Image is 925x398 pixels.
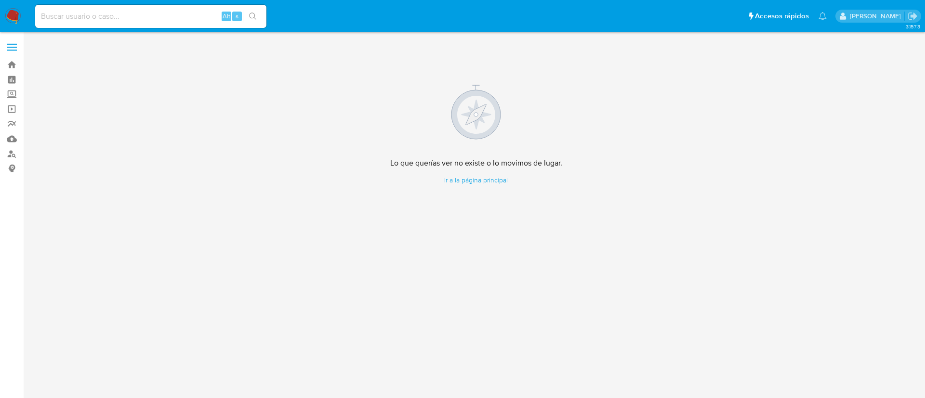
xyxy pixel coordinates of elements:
p: alicia.aldreteperez@mercadolibre.com.mx [850,12,904,21]
h4: Lo que querías ver no existe o lo movimos de lugar. [390,158,562,168]
a: Salir [908,11,918,21]
span: Accesos rápidos [755,11,809,21]
a: Notificaciones [819,12,827,20]
span: Alt [223,12,230,21]
input: Buscar usuario o caso... [35,10,266,23]
span: s [236,12,238,21]
button: search-icon [243,10,263,23]
a: Ir a la página principal [390,176,562,185]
